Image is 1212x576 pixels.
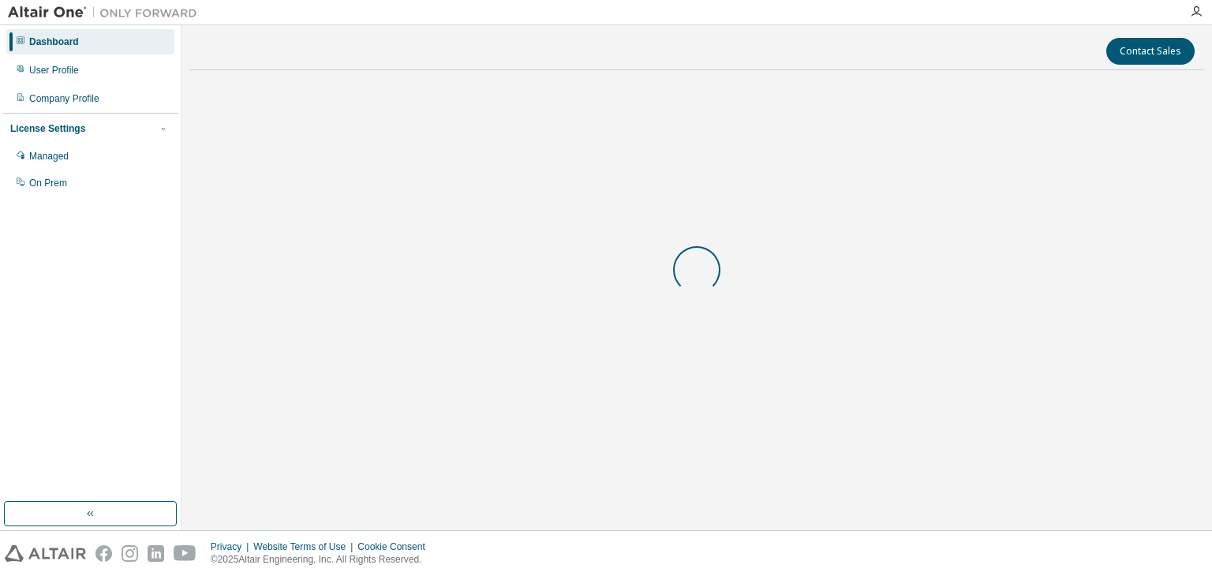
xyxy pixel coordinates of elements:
[95,545,112,562] img: facebook.svg
[29,92,99,105] div: Company Profile
[10,122,85,135] div: License Settings
[357,540,434,553] div: Cookie Consent
[29,36,79,48] div: Dashboard
[211,540,253,553] div: Privacy
[29,177,67,189] div: On Prem
[122,545,138,562] img: instagram.svg
[174,545,196,562] img: youtube.svg
[29,64,79,77] div: User Profile
[211,553,435,567] p: © 2025 Altair Engineering, Inc. All Rights Reserved.
[8,5,205,21] img: Altair One
[253,540,357,553] div: Website Terms of Use
[5,545,86,562] img: altair_logo.svg
[1106,38,1195,65] button: Contact Sales
[148,545,164,562] img: linkedin.svg
[29,150,69,163] div: Managed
